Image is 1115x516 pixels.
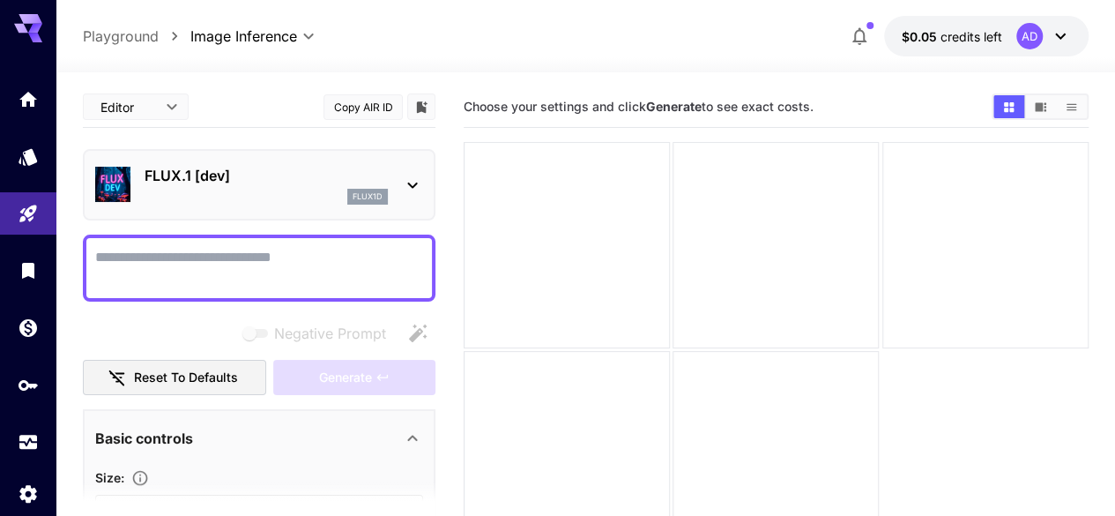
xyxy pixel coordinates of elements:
span: credits left [940,29,1002,44]
button: Show media in video view [1025,95,1056,118]
b: Generate [646,99,702,114]
div: Library [18,259,39,281]
div: Show media in grid viewShow media in video viewShow media in list view [992,93,1089,120]
div: AD [1016,23,1043,49]
a: Playground [83,26,159,47]
span: Image Inference [190,26,297,47]
button: $0.05AD [884,16,1089,56]
span: Size : [95,470,124,485]
span: $0.05 [902,29,940,44]
button: Show media in grid view [993,95,1024,118]
div: $0.05 [902,27,1002,46]
span: Editor [100,98,155,116]
div: Usage [18,431,39,453]
div: Playground [18,203,39,225]
p: Basic controls [95,428,193,449]
button: Show media in list view [1056,95,1087,118]
div: FLUX.1 [dev]flux1d [95,158,423,212]
div: Home [18,88,39,110]
button: Adjust the dimensions of the generated image by specifying its width and height in pixels, or sel... [124,469,156,487]
div: Basic controls [95,417,423,460]
div: Settings [18,482,39,505]
button: Copy AIR ID [323,94,403,120]
p: flux1d [353,191,383,203]
nav: breadcrumb [83,26,190,47]
div: API Keys [18,374,39,396]
button: Reset to defaults [83,360,266,396]
div: Models [18,146,39,168]
p: FLUX.1 [dev] [145,165,388,186]
span: Negative Prompt [274,323,386,344]
span: Negative prompts are not compatible with the selected model. [239,322,400,344]
button: Add to library [413,96,429,117]
span: Choose your settings and click to see exact costs. [464,99,814,114]
div: Wallet [18,317,39,339]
